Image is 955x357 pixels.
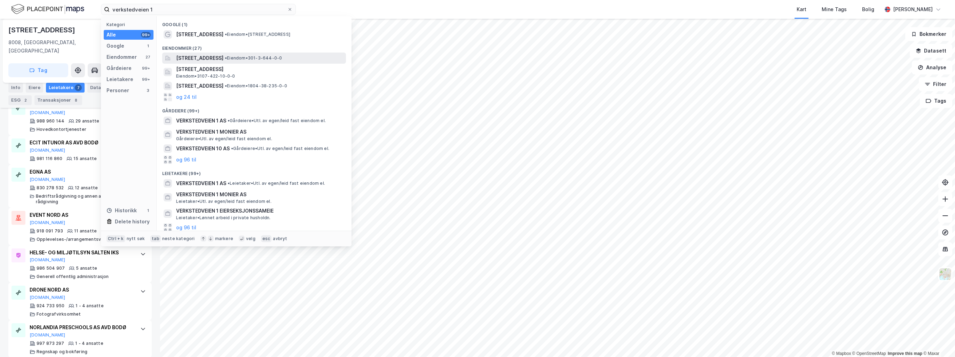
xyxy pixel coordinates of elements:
span: VERKSTEDVEIEN 1 EIERSEKSJONSSAMEIE [176,207,343,215]
div: Datasett [87,83,122,93]
div: 924 733 950 [37,303,64,309]
button: [DOMAIN_NAME] [30,177,65,182]
div: [STREET_ADDRESS] [8,24,77,35]
div: markere [215,236,233,241]
button: [DOMAIN_NAME] [30,295,65,300]
span: Gårdeiere • Utl. av egen/leid fast eiendom el. [228,118,326,124]
div: HELSE- OG MILJØTILSYN SALTEN IKS [30,248,133,257]
span: • [225,83,227,88]
div: Delete history [115,217,150,226]
img: Z [939,268,952,281]
div: ECIT INTUNOR AS AVD BODØ [30,138,126,147]
span: Leietaker • Utl. av egen/leid fast eiendom el. [228,181,325,186]
span: [STREET_ADDRESS] [176,54,223,62]
div: 99+ [141,32,151,38]
div: ESG [8,95,32,105]
div: 15 ansatte [73,156,97,161]
div: 99+ [141,77,151,82]
button: Datasett [910,44,952,58]
button: og 24 til [176,93,197,101]
div: Leietakere (99+) [157,165,352,178]
div: Bolig [862,5,874,14]
div: 5 ansatte [76,265,97,271]
span: Eiendom • [STREET_ADDRESS] [225,32,290,37]
div: nytt søk [127,236,145,241]
button: og 96 til [176,156,196,164]
div: Gårdeiere [106,64,132,72]
div: 988 960 144 [37,118,64,124]
button: [DOMAIN_NAME] [30,332,65,338]
div: NORLANDIA PRESCHOOLS AS AVD BODØ [30,323,133,332]
div: 12 ansatte [75,185,98,191]
span: VERKSTEDVEIEN 1 MONIER AS [176,128,343,136]
div: neste kategori [162,236,195,241]
div: 986 504 907 [37,265,65,271]
div: 981 116 860 [37,156,62,161]
div: 3 [145,88,151,93]
input: Søk på adresse, matrikkel, gårdeiere, leietakere eller personer [110,4,287,15]
div: 1 - 4 ansatte [75,341,103,346]
span: • [231,146,233,151]
div: tab [150,235,161,242]
div: Google [106,42,124,50]
button: [DOMAIN_NAME] [30,257,65,263]
button: [DOMAIN_NAME] [30,110,65,116]
div: Ctrl + k [106,235,125,242]
span: Eiendom • 301-3-644-0-0 [225,55,282,61]
span: [STREET_ADDRESS] [176,30,223,39]
div: Regnskap og bokføring [37,349,87,355]
div: 997 873 297 [37,341,64,346]
div: 99+ [141,65,151,71]
div: Gårdeiere (99+) [157,103,352,115]
div: Google (1) [157,16,352,29]
div: Eiendommer (27) [157,40,352,53]
span: • [228,181,230,186]
span: Eiendom • 1804-38-235-0-0 [225,83,287,89]
div: Eiendommer [106,53,137,61]
button: Analyse [912,61,952,74]
div: Eiere [26,83,43,93]
div: Info [8,83,23,93]
div: esc [261,235,272,242]
span: • [225,55,227,61]
div: Kart [797,5,806,14]
div: Generell offentlig administrasjon [37,274,109,279]
div: Hovedkontortjenester [37,127,86,132]
div: Fotografvirksomhet [37,311,81,317]
div: DRONE NORD AS [30,286,133,294]
span: VERKSTEDVEIEN 1 MONIER AS [176,190,343,199]
span: Gårdeiere • Utl. av egen/leid fast eiendom el. [231,146,329,151]
div: Leietakere [46,83,85,93]
div: Kategori [106,22,153,27]
span: VERKSTEDVEIEN 10 AS [176,144,230,153]
div: 1 [145,43,151,49]
span: VERKSTEDVEIEN 1 AS [176,117,226,125]
button: Tags [920,94,952,108]
button: Bokmerker [905,27,952,41]
span: [STREET_ADDRESS] [176,82,223,90]
div: 27 [145,54,151,60]
div: 2 [22,97,29,104]
div: 11 ansatte [74,228,97,234]
button: og 96 til [176,223,196,232]
span: Eiendom • 3107-422-10-0-0 [176,73,235,79]
a: Improve this map [888,351,922,356]
button: Tag [8,63,68,77]
span: VERKSTEDVEIEN 1 AS [176,179,226,188]
div: Historikk [106,206,137,215]
div: Alle [106,31,116,39]
div: 29 ansatte [76,118,99,124]
span: [STREET_ADDRESS] [176,65,343,73]
div: 1 - 4 ansatte [76,303,104,309]
div: Transaksjoner [34,95,82,105]
span: Leietaker • Lønnet arbeid i private husholdn. [176,215,271,221]
div: Mine Tags [822,5,847,14]
a: OpenStreetMap [852,351,886,356]
img: logo.f888ab2527a4732fd821a326f86c7f29.svg [11,3,84,15]
div: EVENT NORD AS [30,211,133,219]
span: • [228,118,230,123]
div: Bedriftsrådgivning og annen administrativ rådgivning [36,193,133,205]
div: avbryt [273,236,287,241]
iframe: Chat Widget [920,324,955,357]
